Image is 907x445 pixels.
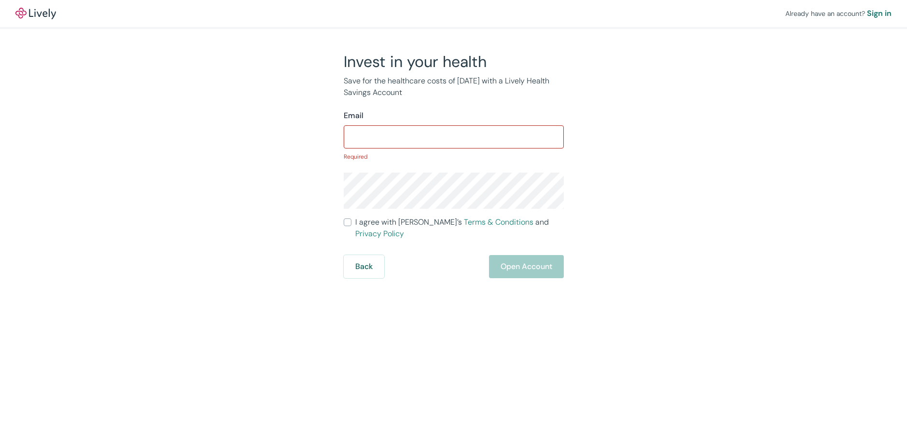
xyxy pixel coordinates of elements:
span: I agree with [PERSON_NAME]’s and [355,216,564,240]
a: Terms & Conditions [464,217,533,227]
p: Required [344,152,564,161]
a: Sign in [867,8,892,19]
img: Lively [15,8,56,19]
p: Save for the healthcare costs of [DATE] with a Lively Health Savings Account [344,75,564,98]
a: Privacy Policy [355,229,404,239]
label: Email [344,110,363,121]
div: Already have an account? [785,8,892,19]
a: LivelyLively [15,8,56,19]
button: Back [344,255,384,278]
h2: Invest in your health [344,52,564,71]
